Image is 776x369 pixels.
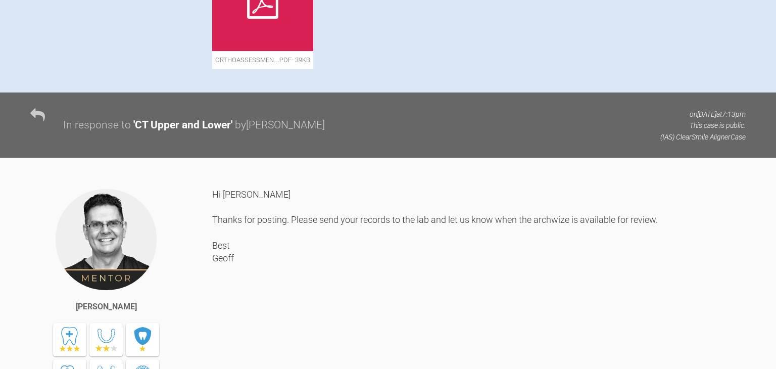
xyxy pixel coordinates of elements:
[660,120,746,131] p: This case is public.
[133,117,232,134] div: ' CT Upper and Lower '
[660,131,746,143] p: (IAS) ClearSmile Aligner Case
[63,117,131,134] div: In response to
[76,300,137,313] div: [PERSON_NAME]
[212,51,313,69] span: ORTHOASSESSMEN….pdf - 39KB
[235,117,325,134] div: by [PERSON_NAME]
[55,188,158,291] img: Geoff Stone
[660,109,746,120] p: on [DATE] at 7:13pm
